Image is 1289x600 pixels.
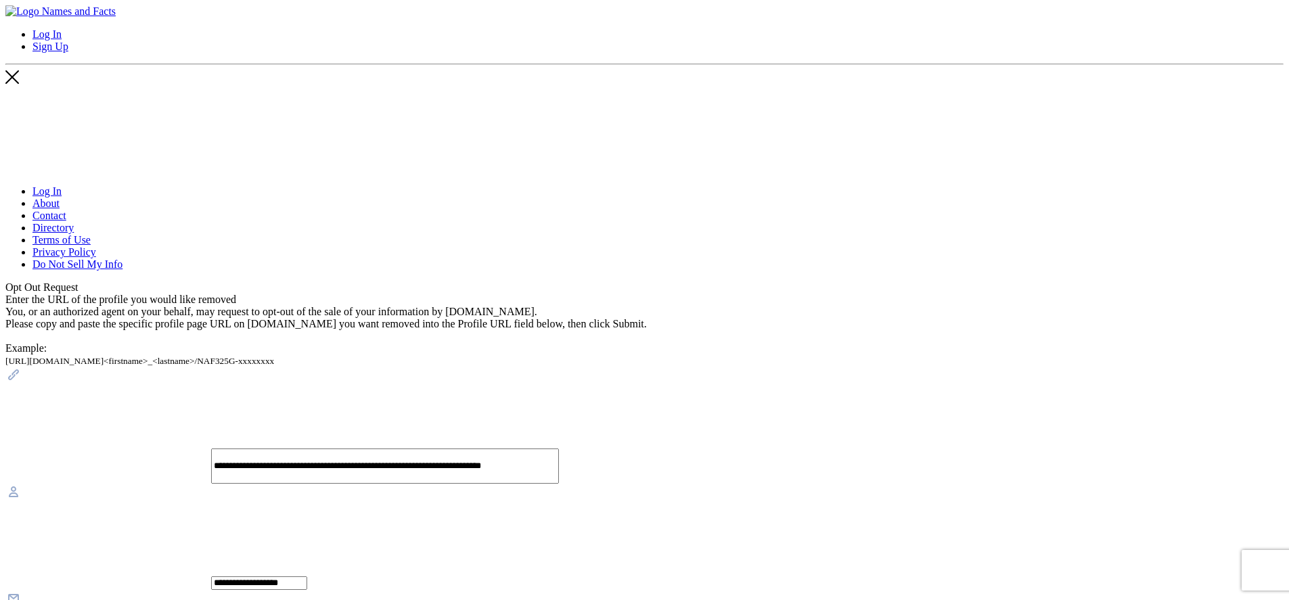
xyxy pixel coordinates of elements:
[5,281,1284,294] div: Opt Out Request
[32,222,74,233] a: Directory
[5,342,1284,354] div: Example:
[32,198,60,209] a: About
[32,258,122,270] a: Do Not Sell My Info
[32,185,62,197] a: Log In
[5,306,1284,318] div: You, or an authorized agent on your behalf, may request to opt-out of the sale of your informatio...
[32,246,96,258] a: Privacy Policy
[32,234,91,246] a: Terms of Use
[5,318,1284,330] div: Please copy and paste the specific profile page URL on [DOMAIN_NAME] you want removed into the Pr...
[5,294,1284,306] div: Enter the URL of the profile you would like removed
[32,28,62,40] a: Log In
[5,5,116,18] img: Logo Names and Facts
[5,356,274,366] small: [URL][DOMAIN_NAME]<firstname>_<lastname>/NAF325G-xxxxxxxx
[32,210,66,221] a: Contact
[32,41,68,52] a: Sign Up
